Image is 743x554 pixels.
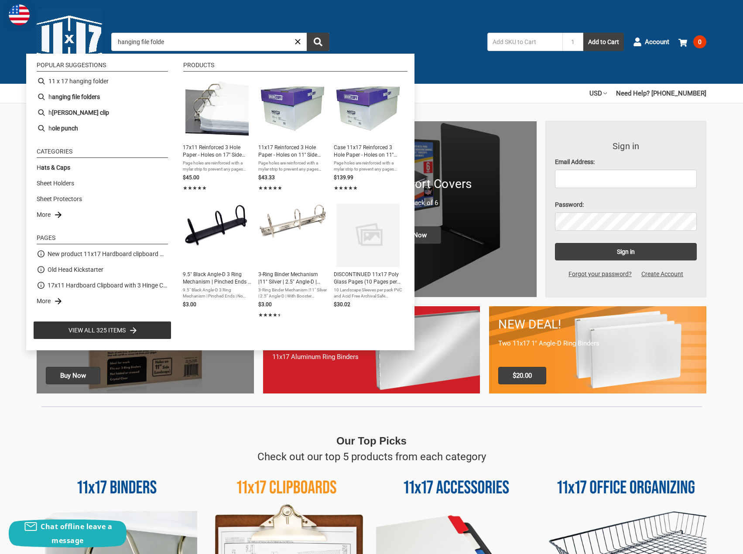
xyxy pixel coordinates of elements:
[334,204,402,320] a: DISCONTINUED 11x17 Poly Glass Pages (10 Pages per Pack)10 Landscape Sleeves per pack PVC and Acid...
[334,144,402,159] span: Case 11x17 Reinforced 3 Hole Paper - Holes on 11'' Side (500 Sheets per [PERSON_NAME])(4 [PERSON_...
[336,433,407,449] p: Our Top Picks
[41,164,70,171] b: ats & Caps
[37,148,168,158] li: Categories
[52,124,78,133] b: ole punch
[48,265,103,274] a: Old Head Kickstarter
[489,306,706,393] a: 11x17 Binder 2-pack only $20.00 NEW DEAL! Two 11x17 1" Angle-D Ring Binders $20.00
[498,315,697,334] h1: NEW DEAL!
[258,144,327,159] span: 11x17 Reinforced 3 Hole Paper - Holes on 11'' Side (500 Sheets per package)
[33,73,171,89] li: 11 x 17 hanging folder
[33,246,171,262] li: New product 11x17 Hardboard clipboard with low profile clip
[258,311,282,319] span: ★★★★★
[671,530,743,554] iframe: Google Customer Reviews
[33,262,171,277] li: Old Head Kickstarter
[555,157,697,167] label: Email Address:
[183,77,251,193] a: 17x11 Reinforced 3 Hole Paper - Holes on 17'' Side (500 Sheets per Ream)17x11 Reinforced 3 Hole P...
[334,184,358,192] span: ★★★★★
[258,287,327,299] span: 3-Ring Binder Mechanism |11" Silver | 2.5" Angle-D | With Booster (11x3x2.5)
[183,204,251,320] a: 9.5" Black Angle-D 3 Ring Mechanism | Pinched Ends | No Booster (9.5x3x2.5)9.5" Black Angle-D 3 R...
[334,160,402,172] span: Page holes are reinforced with a mylar strip to prevent any pages ripping out of the binder. Use ...
[52,108,109,117] b: [PERSON_NAME] clip
[564,270,637,279] a: Forgot your password?
[33,160,171,175] li: Hats & Caps
[257,449,486,465] p: Check out our top 5 products from each category
[68,325,126,335] span: View all 325 items
[258,271,327,286] span: 3-Ring Binder Mechanism |11" Silver | 2.5" Angle-D | With Booster (11x3x2.5)
[48,250,168,259] a: New product 11x17 Hardboard clipboard with low profile clip
[645,37,669,47] span: Account
[555,200,697,209] label: Password:
[330,73,406,196] li: Case 11x17 Reinforced 3 Hole Paper - Holes on 11'' Side (500 Sheets per Ream)(4 Reams per Case)
[334,287,402,299] span: 10 Landscape Sleeves per pack PVC and Acid Free Archival Safe Exclusive Crystal Clear Poly Glass®...
[33,120,171,136] li: hole punch
[258,204,327,320] a: 3-Ring Binder Mechanism |11" Silver | 2.5" Angle-D | With Booster (11x3x2.5)3-Ring Binder Mechani...
[183,271,251,286] span: 9.5" Black Angle-D 3 Ring Mechanism | Pinched Ends | No Booster (9.5x3x2.5)
[183,184,207,192] span: ★★★★★
[498,339,697,349] p: Two 11x17 1" Angle-D Ring Binders
[183,301,196,308] span: $3.00
[179,73,255,196] li: 17x11 Reinforced 3 Hole Paper - Holes on 17'' Side (500 Sheets per Ream)
[555,243,697,260] input: Sign in
[37,195,82,204] a: Sheet Protectors
[258,184,282,192] span: ★★★★★
[37,163,70,172] a: Hats & Caps
[255,73,330,196] li: 11x17 Reinforced 3 Hole Paper - Holes on 11'' Side (500 Sheets per package)
[33,89,171,105] li: hanging file folders
[258,301,272,308] span: $3.00
[261,77,324,140] img: 11x17 Reinforced 3 Hole Paper - Holes on 11'' Side (500 Sheets per package)
[37,62,168,72] li: Popular suggestions
[9,520,127,547] button: Chat offline leave a message
[37,9,102,75] img: 11x17.com
[334,174,353,181] span: $139.99
[183,174,199,181] span: $45.00
[183,287,251,299] span: 9.5" Black Angle-D 3 Ring Mechanism | Pinched Ends | No Booster (9.5x3x2.5)
[258,174,275,181] span: $43.33
[678,31,706,53] a: 0
[616,84,706,103] a: Need Help? [PHONE_NUMBER]
[633,31,669,53] a: Account
[589,84,607,103] a: USD
[183,204,251,247] img: 9.5" Black Angle-D 3 Ring Mechanism | Pinched Ends | No Booster (9.5x3x2.5)
[33,277,171,293] li: 17x11 Hardboard Clipboard with 3 Hinge Clips - [DOMAIN_NAME]
[255,200,330,323] li: 3-Ring Binder Mechanism |11" Silver | 2.5" Angle-D | With Booster (11x3x2.5)
[37,235,168,244] li: Pages
[183,62,407,72] li: Products
[498,367,546,384] span: $20.00
[334,77,402,193] a: Case 11x17 Reinforced 3 Hole Paper - Holes on 11'' Side (500 Sheets per package)(4 Reams per Case...
[293,37,302,46] a: Close
[555,140,697,153] h3: Sign in
[334,301,350,308] span: $30.02
[111,33,329,51] input: Search by keyword, brand or SKU
[179,200,255,323] li: 9.5" Black Angle-D 3 Ring Mechanism | Pinched Ends | No Booster (9.5x3x2.5)
[272,352,471,362] p: 11x17 Aluminum Ring Binders
[258,77,327,193] a: 11x17 Reinforced 3 Hole Paper - Holes on 11'' Side (500 Sheets per package)11x17 Reinforced 3 Hol...
[693,35,706,48] span: 0
[637,270,688,279] a: Create Account
[334,271,402,286] span: DISCONTINUED 11x17 Poly Glass Pages (10 Pages per Pack)
[583,33,624,51] button: Add to Cart
[37,179,74,188] a: Sheet Holders
[330,200,406,323] li: DISCONTINUED 11x17 Poly Glass Pages (10 Pages per Pack)
[336,77,400,140] img: Case 11x17 Reinforced 3 Hole Paper - Holes on 11'' Side (500 Sheets per package)(4 Reams per Case)
[9,4,30,25] img: duty and tax information for United States
[33,105,171,120] li: hinge clip
[46,367,100,384] span: Buy Now
[33,293,171,309] li: More
[33,191,171,207] li: Sheet Protectors
[258,160,327,172] span: Page holes are reinforced with a mylar strip to prevent any pages ripping out of the binder. Use ...
[33,175,171,191] li: Sheet Holders
[41,522,112,545] span: Chat offline leave a message
[33,207,171,222] li: More
[487,33,562,51] input: Add SKU to Cart
[183,160,251,172] span: Page holes are reinforced with a mylar strip to prevent any pages ripping out of the binder. Use ...
[26,54,414,350] div: Instant Search Results
[185,77,249,140] img: 17x11 Reinforced 3 Hole Paper - Holes on 17'' Side (500 Sheets per Ream)
[183,144,251,159] span: 17x11 Reinforced 3 Hole Paper - Holes on 17'' Side (500 Sheets per [PERSON_NAME])
[52,92,100,102] b: anging file folders
[33,321,171,339] li: View all 325 items
[48,281,168,290] a: 17x11 Hardboard Clipboard with 3 Hinge Clips - [DOMAIN_NAME]
[258,204,327,239] img: 3-Ring Binder Mechanism |11" Silver | 2.5" Angle-D | With Booster (11x3x2.5)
